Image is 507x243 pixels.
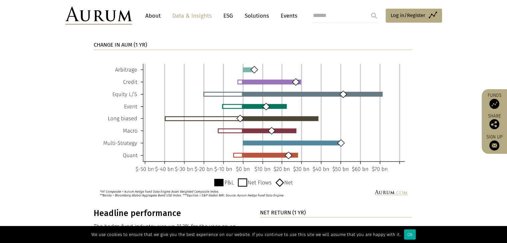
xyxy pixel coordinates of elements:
[485,93,504,109] a: Funds
[485,134,504,150] a: Sign up
[220,10,236,22] a: ESG
[94,42,147,48] strong: CHANGE IN AUM (1 YR)
[489,140,499,150] img: Sign up to our newsletter
[391,11,425,19] span: Log in/Register
[485,114,504,129] div: Share
[489,119,499,129] img: Share this post
[404,229,416,240] div: Ok
[65,7,132,25] img: Aurum
[386,9,442,23] a: Log in/Register
[169,10,215,22] a: Data & Insights
[241,10,272,22] a: Solutions
[260,209,306,216] strong: NET RETURN (1 YR)
[94,208,246,218] h3: Headline performance
[367,9,381,22] input: Submit
[489,99,499,109] img: Access Funds
[277,10,297,22] a: Events
[142,10,164,22] a: About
